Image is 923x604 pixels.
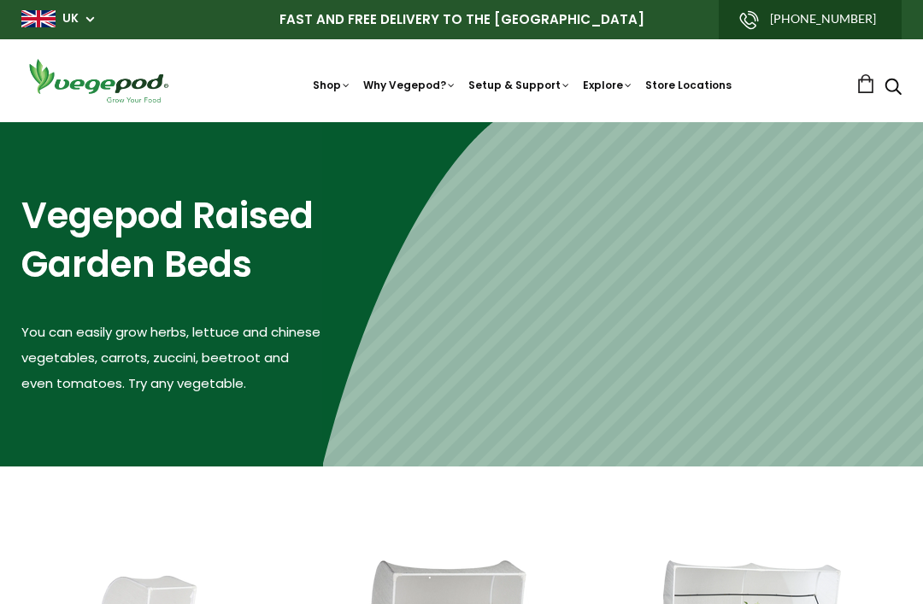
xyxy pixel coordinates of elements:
[363,78,456,92] a: Why Vegepod?
[62,10,79,27] a: UK
[583,78,633,92] a: Explore
[21,192,323,289] h2: Vegepod Raised Garden Beds
[313,78,351,92] a: Shop
[21,10,56,27] img: gb_large.png
[21,56,175,105] img: Vegepod
[468,78,571,92] a: Setup & Support
[645,78,732,92] a: Store Locations
[21,320,323,396] p: You can easily grow herbs, lettuce and chinese vegetables, carrots, zuccini, beetroot and even to...
[885,79,902,97] a: Search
